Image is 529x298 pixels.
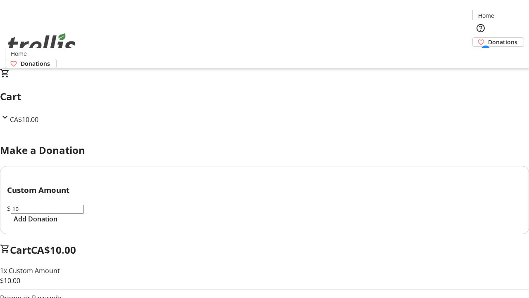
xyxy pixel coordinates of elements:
input: Donation Amount [11,205,84,214]
button: Help [472,20,489,36]
button: Add Donation [7,214,64,224]
a: Home [5,49,32,58]
a: Donations [472,37,524,47]
a: Donations [5,59,57,68]
span: CA$10.00 [31,243,76,257]
span: Add Donation [14,214,57,224]
button: Cart [472,47,489,63]
img: Orient E2E Organization SdwJoS00mz's Logo [5,24,79,65]
span: $ [7,204,11,213]
span: CA$10.00 [10,115,38,124]
span: Donations [488,38,517,46]
span: Donations [21,59,50,68]
span: Home [11,49,27,58]
a: Home [473,11,499,20]
h3: Custom Amount [7,184,522,196]
span: Home [478,11,494,20]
